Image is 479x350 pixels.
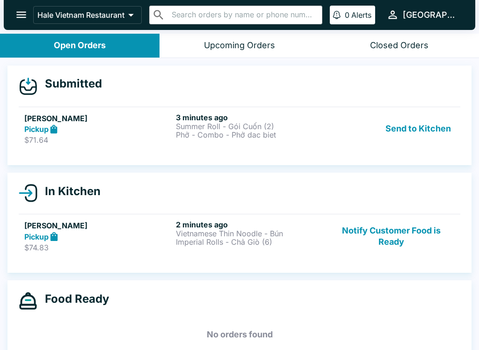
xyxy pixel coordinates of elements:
[37,292,109,306] h4: Food Ready
[33,6,142,24] button: Hale Vietnam Restaurant
[403,9,460,21] div: [GEOGRAPHIC_DATA]
[19,214,460,258] a: [PERSON_NAME]Pickup$74.832 minutes agoVietnamese Thin Noodle - BúnImperial Rolls - Chả Giò (6)Not...
[328,220,455,252] button: Notify Customer Food is Ready
[24,220,172,231] h5: [PERSON_NAME]
[24,232,49,241] strong: Pickup
[176,238,324,246] p: Imperial Rolls - Chả Giò (6)
[37,77,102,91] h4: Submitted
[382,113,455,145] button: Send to Kitchen
[37,10,124,20] p: Hale Vietnam Restaurant
[24,135,172,145] p: $71.64
[383,5,464,25] button: [GEOGRAPHIC_DATA]
[176,131,324,139] p: Phở - Combo - Phở dac biet
[176,220,324,229] h6: 2 minutes ago
[176,229,324,238] p: Vietnamese Thin Noodle - Bún
[19,107,460,151] a: [PERSON_NAME]Pickup$71.643 minutes agoSummer Roll - Gói Cuốn (2)Phở - Combo - Phở dac bietSend to...
[351,10,371,20] p: Alerts
[37,184,101,198] h4: In Kitchen
[176,113,324,122] h6: 3 minutes ago
[54,40,106,51] div: Open Orders
[204,40,275,51] div: Upcoming Orders
[176,122,324,131] p: Summer Roll - Gói Cuốn (2)
[24,113,172,124] h5: [PERSON_NAME]
[345,10,349,20] p: 0
[9,3,33,27] button: open drawer
[370,40,428,51] div: Closed Orders
[24,243,172,252] p: $74.83
[24,124,49,134] strong: Pickup
[169,8,318,22] input: Search orders by name or phone number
